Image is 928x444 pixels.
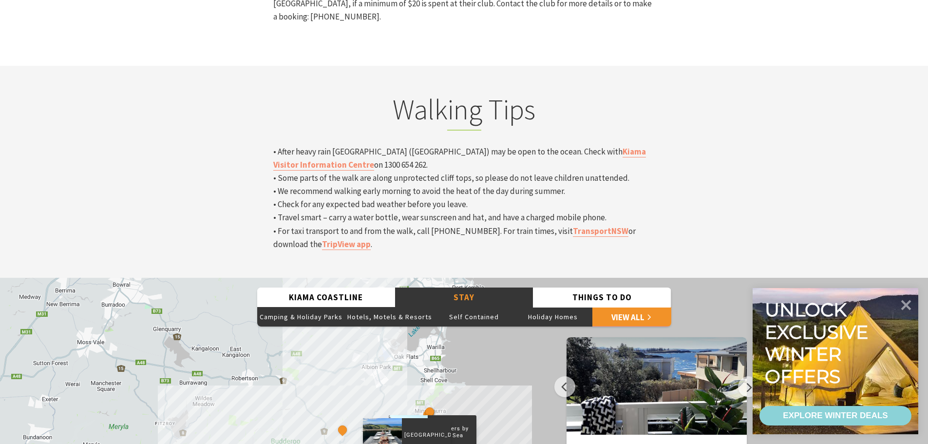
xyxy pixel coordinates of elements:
[765,299,872,387] div: Unlock exclusive winter offers
[759,406,911,425] a: EXPLORE WINTER DEALS
[533,288,671,308] button: Things To Do
[257,288,395,308] button: Kiama Coastline
[554,376,575,397] button: Previous
[345,307,435,327] button: Hotels, Motels & Resorts
[273,146,646,171] a: Kiama Visitor Information Centre
[428,424,476,440] p: Shutters by the Sea
[395,288,533,308] button: Stay
[257,307,345,327] button: Camping & Holiday Parks
[573,226,628,237] a: TransportNSW
[322,239,371,250] a: TripView app
[513,307,592,327] button: Holiday Homes
[435,307,513,327] button: Self Contained
[273,145,655,251] p: • After heavy rain [GEOGRAPHIC_DATA] ([GEOGRAPHIC_DATA]) may be open to the ocean. Check with on ...
[783,406,888,425] div: EXPLORE WINTER DEALS
[336,424,349,436] button: See detail about The Lodge Jamberoo Resort and Spa
[402,430,451,440] p: [GEOGRAPHIC_DATA]
[592,307,671,327] a: View All
[273,93,655,131] h2: Walking Tips
[738,376,759,397] button: Next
